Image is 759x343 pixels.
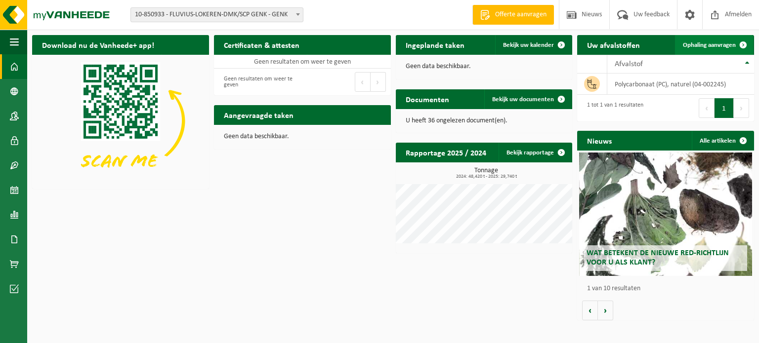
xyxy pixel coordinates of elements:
a: Bekijk uw kalender [495,35,571,55]
button: Previous [355,72,371,92]
h2: Uw afvalstoffen [577,35,650,54]
button: Previous [699,98,715,118]
h2: Aangevraagde taken [214,105,303,124]
span: Afvalstof [615,60,643,68]
p: Geen data beschikbaar. [224,133,381,140]
div: 1 tot 1 van 1 resultaten [582,97,643,119]
h2: Documenten [396,89,459,109]
a: Bekijk rapportage [499,143,571,162]
img: Download de VHEPlus App [32,55,209,187]
h2: Certificaten & attesten [214,35,309,54]
a: Offerte aanvragen [472,5,554,25]
p: 1 van 10 resultaten [587,285,749,292]
a: Bekijk uw documenten [484,89,571,109]
a: Alle artikelen [692,131,753,151]
h3: Tonnage [401,167,573,179]
button: Next [371,72,386,92]
span: Ophaling aanvragen [683,42,736,48]
span: 2024: 48,420 t - 2025: 29,740 t [401,174,573,179]
div: Geen resultaten om weer te geven [219,71,297,93]
span: Wat betekent de nieuwe RED-richtlijn voor u als klant? [587,249,729,267]
span: Bekijk uw kalender [503,42,554,48]
a: Wat betekent de nieuwe RED-richtlijn voor u als klant? [579,152,753,276]
a: Ophaling aanvragen [675,35,753,55]
h2: Nieuws [577,131,622,150]
button: Next [734,98,749,118]
button: 1 [715,98,734,118]
h2: Rapportage 2025 / 2024 [396,143,496,162]
p: Geen data beschikbaar. [406,63,563,70]
span: Bekijk uw documenten [492,96,554,103]
td: Geen resultaten om weer te geven [214,55,391,69]
span: 10-850933 - FLUVIUS-LOKEREN-DMK/SCP GENK - GENK [130,7,303,22]
p: U heeft 36 ongelezen document(en). [406,117,563,124]
td: polycarbonaat (PC), naturel (04-002245) [607,74,754,95]
h2: Ingeplande taken [396,35,474,54]
span: 10-850933 - FLUVIUS-LOKEREN-DMK/SCP GENK - GENK [131,8,303,22]
span: Offerte aanvragen [493,10,549,20]
h2: Download nu de Vanheede+ app! [32,35,164,54]
button: Vorige [582,301,598,320]
button: Volgende [598,301,613,320]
